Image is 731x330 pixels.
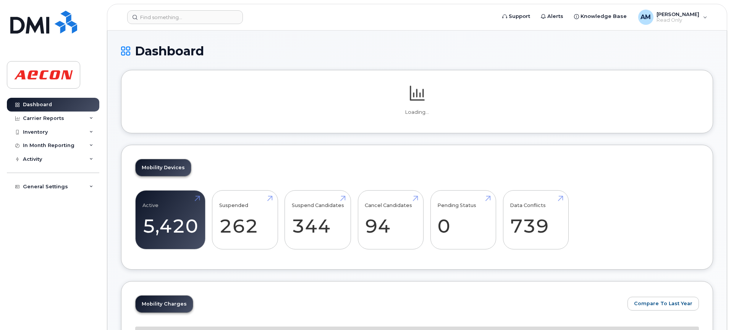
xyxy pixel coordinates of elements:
[510,195,561,245] a: Data Conflicts 739
[634,300,692,307] span: Compare To Last Year
[121,44,713,58] h1: Dashboard
[219,195,271,245] a: Suspended 262
[136,296,193,312] a: Mobility Charges
[135,109,699,116] p: Loading...
[142,195,198,245] a: Active 5,420
[365,195,416,245] a: Cancel Candidates 94
[292,195,344,245] a: Suspend Candidates 344
[136,159,191,176] a: Mobility Devices
[437,195,489,245] a: Pending Status 0
[627,297,699,311] button: Compare To Last Year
